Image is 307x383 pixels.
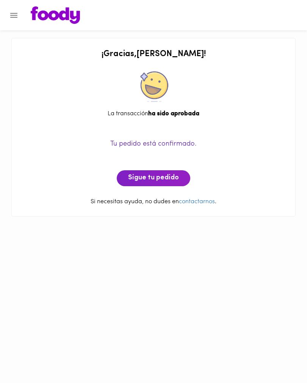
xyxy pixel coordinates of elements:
[179,199,215,205] a: contactarnos
[19,110,288,118] div: La transacción
[19,50,288,59] h2: ¡ Gracias , [PERSON_NAME] !
[117,170,190,186] button: Sigue tu pedido
[110,141,197,148] span: Tu pedido está confirmado.
[31,6,80,24] img: logo.png
[5,6,23,25] button: Menu
[271,347,307,383] iframe: Messagebird Livechat Widget
[148,111,199,117] b: ha sido aprobada
[128,174,179,182] span: Sigue tu pedido
[19,198,288,206] p: Si necesitas ayuda, no dudes en .
[138,71,169,102] img: approved.png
